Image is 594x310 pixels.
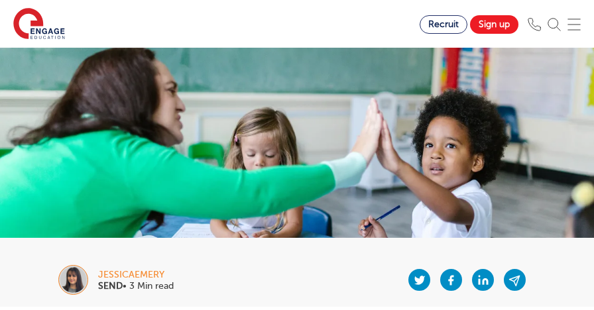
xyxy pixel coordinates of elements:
[420,15,467,34] a: Recruit
[98,281,123,291] b: SEND
[98,270,174,280] div: jessicaemery
[98,282,174,291] p: • 3 Min read
[567,18,581,31] img: Mobile Menu
[548,18,561,31] img: Search
[470,15,518,34] a: Sign up
[13,8,65,41] img: Engage Education
[428,19,459,29] span: Recruit
[528,18,541,31] img: Phone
